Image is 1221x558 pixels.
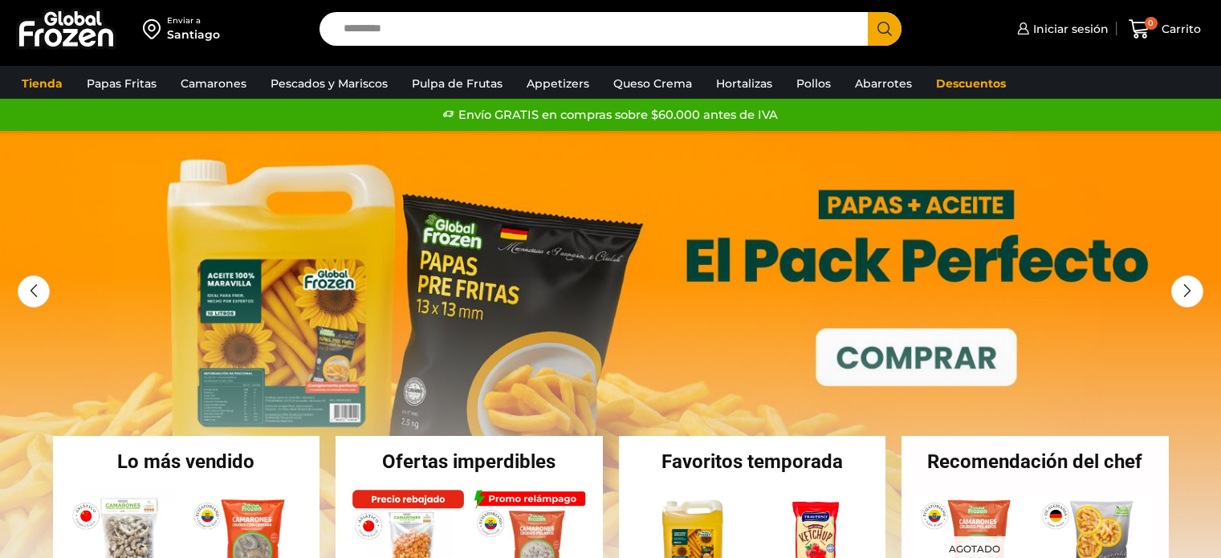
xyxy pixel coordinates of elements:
[404,68,511,99] a: Pulpa de Frutas
[1125,10,1205,48] a: 0 Carrito
[868,12,902,46] button: Search button
[79,68,165,99] a: Papas Fritas
[1158,21,1201,37] span: Carrito
[619,452,886,471] h2: Favoritos temporada
[788,68,839,99] a: Pollos
[1029,21,1109,37] span: Iniciar sesión
[902,452,1169,471] h2: Recomendación del chef
[167,15,220,26] div: Enviar a
[1013,13,1109,45] a: Iniciar sesión
[519,68,597,99] a: Appetizers
[53,452,320,471] h2: Lo más vendido
[143,15,167,43] img: address-field-icon.svg
[263,68,396,99] a: Pescados y Mariscos
[928,68,1014,99] a: Descuentos
[167,26,220,43] div: Santiago
[708,68,780,99] a: Hortalizas
[14,68,71,99] a: Tienda
[173,68,254,99] a: Camarones
[847,68,920,99] a: Abarrotes
[1145,17,1158,30] span: 0
[605,68,700,99] a: Queso Crema
[336,452,603,471] h2: Ofertas imperdibles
